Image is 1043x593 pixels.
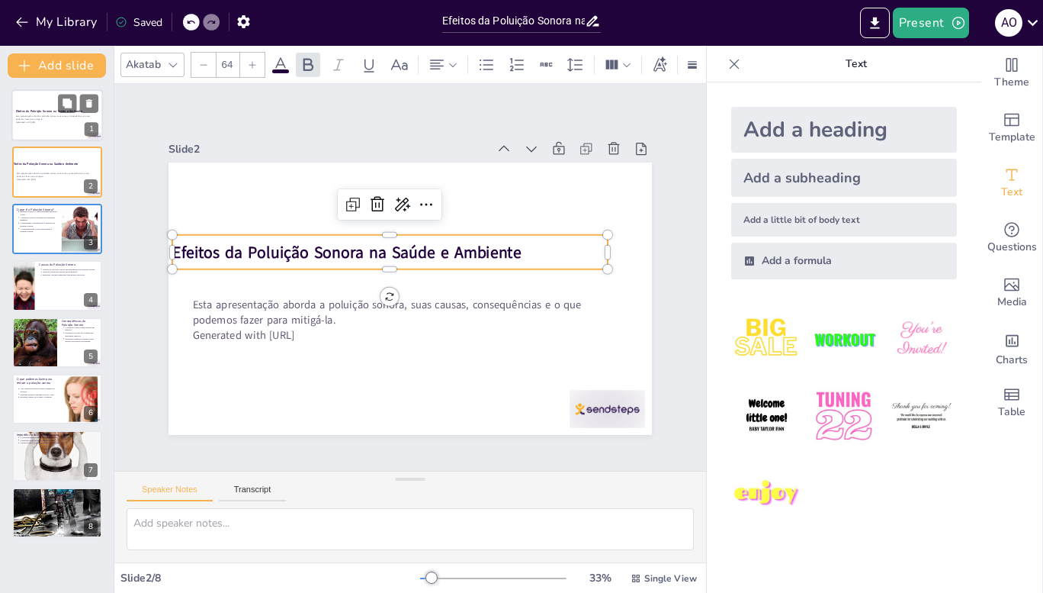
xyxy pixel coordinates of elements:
button: Delete Slide [80,94,98,112]
div: Add a formula [731,243,957,279]
div: Get real-time input from your audience [981,211,1042,266]
div: 1 [85,123,98,137]
img: 5.jpeg [808,381,879,452]
p: O que podemos fazer para reduzir a poluição sonora [17,377,57,385]
p: Apoiar políticas de redução de ruído é importante. [20,442,98,445]
p: Indústrias operam maquinário que produz sons altos. [43,274,98,277]
p: O que é a Poluição Sonora? [17,208,57,212]
p: Pequenas mudanças podem ter grande impacto. [20,496,98,499]
button: Transcript [219,485,287,501]
p: Respeitar limites de volume é essencial. [20,396,57,399]
img: 4.jpeg [731,381,802,452]
span: Media [997,294,1027,311]
div: Add charts and graphs [981,321,1042,375]
div: 1 [11,89,103,141]
div: Add ready made slides [981,101,1042,156]
span: Charts [996,352,1028,369]
p: Generated with [URL] [16,121,98,124]
p: Causas da Poluição Sonora [39,263,98,267]
div: 5 [84,350,98,363]
div: 6 [84,406,98,420]
span: Questions [987,239,1037,256]
div: A O [995,9,1022,37]
div: Add a heading [731,107,957,153]
p: Trabalhar juntos é fundamental para um futuro sustentável. [20,498,98,501]
p: Esta apresentação aborda a poluição sonora, suas causas, consequências e o que podemos fazer para... [188,229,611,392]
div: 2 [12,147,102,197]
p: Problemas auditivos podem ocorrer devido à exposição prolongada. [65,337,98,343]
div: 8 [84,520,98,533]
button: Present [893,8,969,38]
div: Saved [115,15,162,30]
div: 33 % [582,571,618,585]
p: Distúrbios do sono são comuns em ambientes ruidosos. [65,331,98,337]
p: Esta apresentação aborda a poluição sonora, suas causas, consequências e o que podemos fazer para... [16,115,98,121]
div: 3 [12,204,102,254]
div: Slide 2 / 8 [120,571,420,585]
p: Text [746,46,966,82]
div: Add a subheading [731,159,957,197]
div: Change the overall theme [981,46,1042,101]
p: A educação deve incluir a poluição sonora. [20,439,98,442]
p: A redução da poluição sonora é uma responsabilidade coletiva. [20,493,98,496]
p: Obras de construção geram ruídos intensos. [43,271,98,274]
div: 5 [12,317,102,368]
p: Importância da Conscientização [17,433,98,437]
button: Speaker Notes [127,485,213,501]
p: Poluição sonora é o som indesejado que afeta a vida. [20,211,57,216]
div: Add images, graphics, shapes or video [981,266,1042,321]
p: Materiais acústicos ajudam a isolar o som. [20,393,57,396]
p: Consequências da Poluição Sonora [62,319,98,327]
strong: Efeitos da Poluição Sonora na Saúde e Ambiente [13,162,78,166]
div: 3 [84,236,98,250]
span: Single View [644,572,697,585]
div: Add text boxes [981,156,1042,211]
p: A urbanização contribui para o aumento da poluição sonora. [20,221,57,227]
p: Generated with [URL] [183,258,602,407]
div: Column Count [601,53,635,77]
div: Slide 2 [218,73,525,185]
p: Usar transporte público reduz o número de veículos. [20,387,57,392]
img: 6.jpeg [886,381,957,452]
img: 1.jpeg [731,304,802,375]
strong: Efeitos da Poluição Sonora na Saúde e Ambiente [188,169,527,298]
p: Conclusão [17,489,98,494]
span: Text [1001,184,1022,201]
img: 2.jpeg [808,304,879,375]
button: Duplicate Slide [58,94,76,112]
button: Export to PowerPoint [860,8,890,38]
button: A O [995,8,1022,38]
p: Generated with [URL] [17,178,98,181]
div: 6 [12,374,102,424]
p: Esta apresentação aborda a poluição sonora, suas causas, consequências e o que podemos fazer para... [17,172,98,177]
p: A poluição sonora é causada por atividades humanas. [20,216,57,221]
span: Table [998,404,1025,421]
strong: Efeitos da Poluição Sonora na Saúde e Ambiente [16,109,82,113]
div: Akatab [123,54,164,75]
img: 7.jpeg [731,459,802,530]
button: My Library [11,10,104,34]
div: 8 [12,488,102,538]
input: Insert title [442,10,585,32]
p: A poluição sonora causa estresse nas pessoas. [65,326,98,331]
div: 7 [84,463,98,477]
div: 4 [12,260,102,311]
div: Border settings [684,53,701,77]
div: Text effects [648,53,671,77]
button: Add slide [8,53,106,78]
p: Tráfego de veículos é uma fonte significativa de poluição sonora. [43,268,98,271]
div: Add a table [981,375,1042,430]
div: Add a little bit of body text [731,203,957,237]
p: A conscientização é vital para a saúde pública. [20,437,98,440]
p: A conscientização é vital para mitigar a poluição sonora. [20,227,57,233]
span: Template [989,129,1035,146]
div: 7 [12,430,102,481]
img: 3.jpeg [886,304,957,375]
div: 2 [84,179,98,193]
div: 4 [84,293,98,307]
span: Theme [994,74,1029,91]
